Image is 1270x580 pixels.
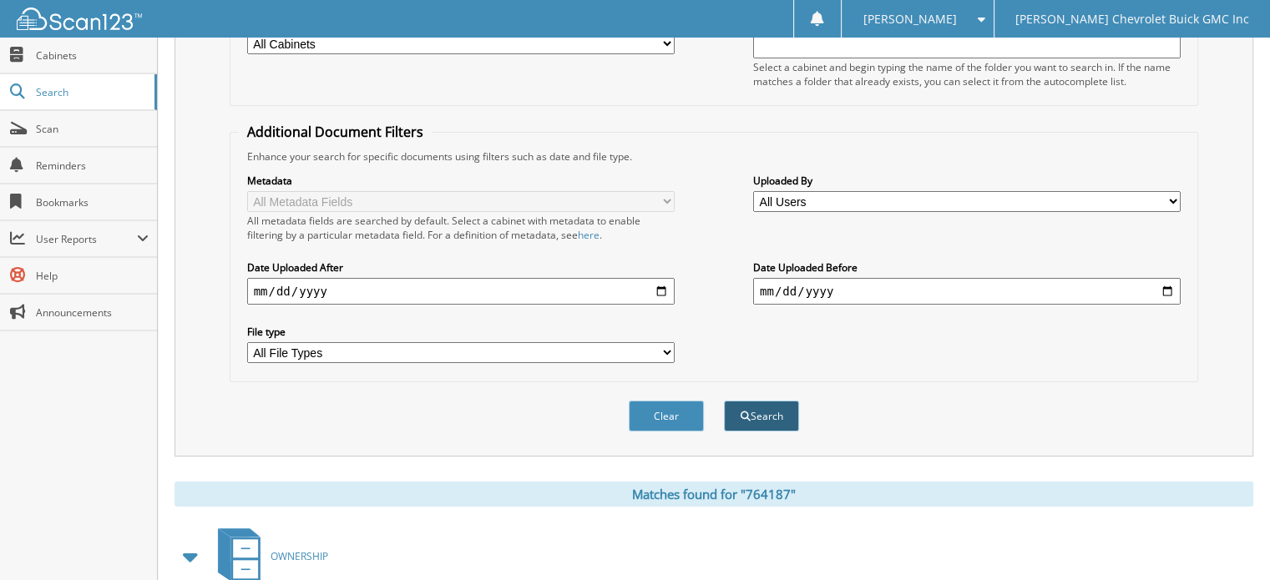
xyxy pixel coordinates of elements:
div: Enhance your search for specific documents using filters such as date and file type. [239,149,1190,164]
input: start [247,278,675,305]
span: Reminders [36,159,149,173]
span: User Reports [36,232,137,246]
div: Select a cabinet and begin typing the name of the folder you want to search in. If the name match... [753,60,1181,88]
span: Search [36,85,146,99]
span: [PERSON_NAME] [863,14,956,24]
span: Cabinets [36,48,149,63]
span: OWNERSHIP [271,549,328,563]
legend: Additional Document Filters [239,123,432,141]
span: Scan [36,122,149,136]
div: Matches found for "764187" [175,482,1253,507]
span: Help [36,269,149,283]
label: Date Uploaded Before [753,260,1181,275]
span: [PERSON_NAME] Chevrolet Buick GMC Inc [1015,14,1249,24]
span: Bookmarks [36,195,149,209]
img: scan123-logo-white.svg [17,8,142,30]
span: Announcements [36,305,149,320]
button: Search [724,401,799,431]
label: File type [247,325,675,339]
input: end [753,278,1181,305]
div: All metadata fields are searched by default. Select a cabinet with metadata to enable filtering b... [247,214,675,242]
a: here [578,228,600,242]
iframe: Chat Widget [1187,500,1270,580]
label: Date Uploaded After [247,260,675,275]
button: Clear [629,401,704,431]
label: Uploaded By [753,174,1181,188]
label: Metadata [247,174,675,188]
